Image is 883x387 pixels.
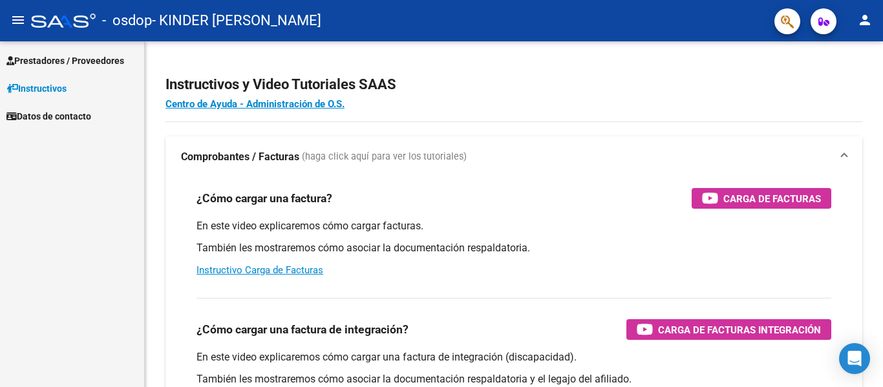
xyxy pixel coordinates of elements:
[302,150,467,164] span: (haga click aquí para ver los tutoriales)
[197,350,831,364] p: En este video explicaremos cómo cargar una factura de integración (discapacidad).
[6,109,91,123] span: Datos de contacto
[839,343,870,374] div: Open Intercom Messenger
[658,322,821,338] span: Carga de Facturas Integración
[723,191,821,207] span: Carga de Facturas
[857,12,873,28] mat-icon: person
[197,264,323,276] a: Instructivo Carga de Facturas
[165,98,345,110] a: Centro de Ayuda - Administración de O.S.
[181,150,299,164] strong: Comprobantes / Facturas
[197,241,831,255] p: También les mostraremos cómo asociar la documentación respaldatoria.
[6,54,124,68] span: Prestadores / Proveedores
[197,372,831,386] p: También les mostraremos cómo asociar la documentación respaldatoria y el legajo del afiliado.
[197,189,332,207] h3: ¿Cómo cargar una factura?
[152,6,321,35] span: - KINDER [PERSON_NAME]
[692,188,831,209] button: Carga de Facturas
[10,12,26,28] mat-icon: menu
[165,72,862,97] h2: Instructivos y Video Tutoriales SAAS
[197,219,831,233] p: En este video explicaremos cómo cargar facturas.
[197,320,409,339] h3: ¿Cómo cargar una factura de integración?
[6,81,67,96] span: Instructivos
[102,6,152,35] span: - osdop
[626,319,831,340] button: Carga de Facturas Integración
[165,136,862,178] mat-expansion-panel-header: Comprobantes / Facturas (haga click aquí para ver los tutoriales)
